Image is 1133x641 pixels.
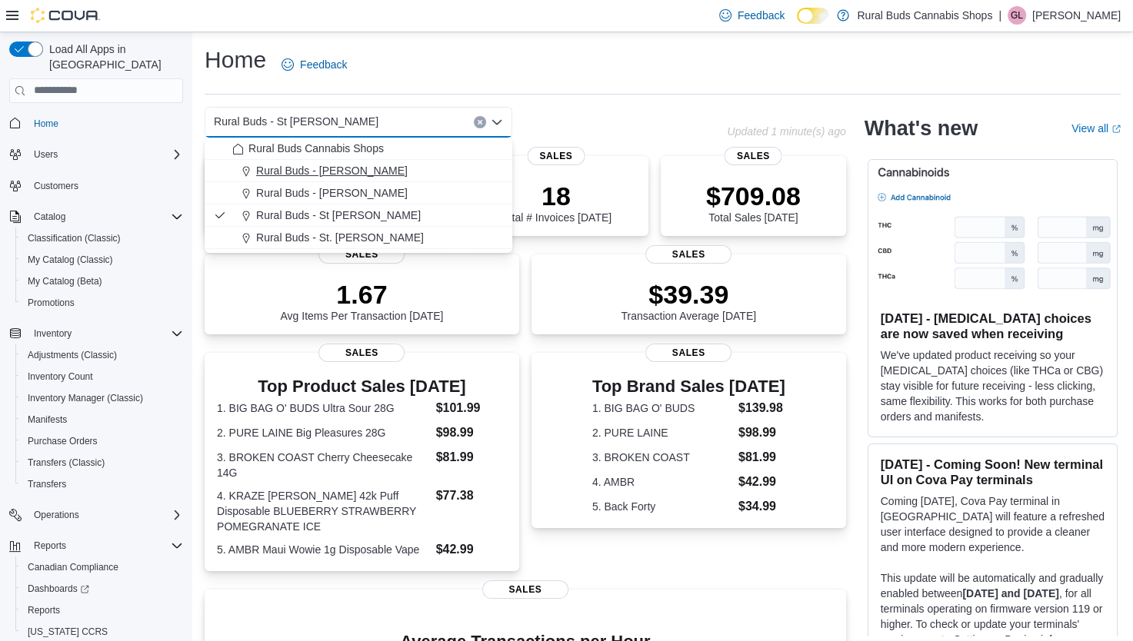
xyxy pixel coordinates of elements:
[28,604,60,616] span: Reports
[738,8,785,23] span: Feedback
[22,294,183,312] span: Promotions
[474,116,486,128] button: Clear input
[998,6,1001,25] p: |
[280,279,443,310] p: 1.67
[738,497,785,516] dd: $34.99
[28,176,183,195] span: Customers
[592,425,732,440] dt: 2. PURE LAINE
[31,8,100,23] img: Cova
[621,279,756,310] p: $39.39
[15,228,189,249] button: Classification (Classic)
[28,506,183,524] span: Operations
[592,499,732,514] dt: 5. Back Forty
[205,227,512,249] button: Rural Buds - St. [PERSON_NAME]
[501,181,611,224] div: Total # Invoices [DATE]
[34,540,66,552] span: Reports
[280,279,443,322] div: Avg Items Per Transaction [DATE]
[34,211,65,223] span: Catalog
[1011,6,1023,25] span: GL
[28,145,64,164] button: Users
[22,410,73,429] a: Manifests
[3,504,189,526] button: Operations
[706,181,801,211] p: $709.08
[28,232,121,244] span: Classification (Classic)
[217,488,430,534] dt: 4. KRAZE [PERSON_NAME] 42k Puff Disposable BLUEBERRY STRAWBERRY POMEGRANATE ICE
[28,561,118,573] span: Canadian Compliance
[3,535,189,556] button: Reports
[22,453,183,472] span: Transfers (Classic)
[22,272,183,291] span: My Catalog (Beta)
[205,160,512,182] button: Rural Buds - [PERSON_NAME]
[15,366,189,387] button: Inventory Count
[256,163,408,178] span: Rural Buds - [PERSON_NAME]
[865,116,978,141] h2: What's new
[205,182,512,204] button: Rural Buds - [PERSON_NAME]
[217,400,430,416] dt: 1. BIG BAG O' BUDS Ultra Sour 28G
[15,578,189,599] a: Dashboards
[727,125,845,138] p: Updated 1 minute(s) ago
[217,450,430,480] dt: 3. BROKEN COAST Cherry Cheesecake 14G
[22,623,183,641] span: Washington CCRS
[15,249,189,271] button: My Catalog (Classic)
[28,254,113,266] span: My Catalog (Classic)
[205,138,512,249] div: Choose from the following options
[3,174,189,197] button: Customers
[43,42,183,72] span: Load All Apps in [GEOGRAPHIC_DATA]
[214,112,378,131] span: Rural Buds - St [PERSON_NAME]
[22,367,99,386] a: Inventory Count
[28,392,143,404] span: Inventory Manager (Classic)
[592,474,732,490] dt: 4. AMBR
[205,204,512,227] button: Rural Buds - St [PERSON_NAME]
[22,346,183,364] span: Adjustments (Classic)
[22,410,183,429] span: Manifests
[28,324,183,343] span: Inventory
[738,423,785,442] dd: $98.99
[3,144,189,165] button: Users
[28,457,105,469] span: Transfers (Classic)
[881,457,1105,487] h3: [DATE] - Coming Soon! New terminal UI on Cova Pay terminals
[248,141,384,156] span: Rural Buds Cannabis Shops
[22,251,119,269] a: My Catalog (Classic)
[15,599,189,621] button: Reports
[962,587,1058,599] strong: [DATE] and [DATE]
[28,478,66,490] span: Transfers
[22,558,125,576] a: Canadian Compliance
[318,245,405,264] span: Sales
[22,601,183,619] span: Reports
[22,229,127,247] a: Classification (Classic)
[3,112,189,135] button: Home
[28,177,85,195] a: Customers
[436,540,507,559] dd: $42.99
[592,450,732,465] dt: 3. BROKEN COAST
[28,536,72,555] button: Reports
[491,116,503,128] button: Close list of options
[15,387,189,409] button: Inventory Manager (Classic)
[28,506,85,524] button: Operations
[3,206,189,228] button: Catalog
[256,185,408,201] span: Rural Buds - [PERSON_NAME]
[436,487,507,505] dd: $77.38
[22,389,183,407] span: Inventory Manager (Classic)
[22,389,149,407] a: Inventory Manager (Classic)
[28,114,183,133] span: Home
[3,323,189,344] button: Inventory
[28,370,93,383] span: Inventory Count
[34,509,79,521] span: Operations
[34,180,78,192] span: Customers
[28,145,183,164] span: Users
[725,147,782,165] span: Sales
[15,409,189,430] button: Manifests
[34,327,72,340] span: Inventory
[436,423,507,442] dd: $98.99
[34,148,58,161] span: Users
[1111,125,1121,134] svg: External link
[592,377,785,396] h3: Top Brand Sales [DATE]
[28,297,75,309] span: Promotions
[22,346,123,364] a: Adjustments (Classic)
[22,453,111,472] a: Transfers (Classic)
[527,147,585,165] span: Sales
[28,115,65,133] a: Home
[22,294,81,312] a: Promotions
[881,493,1105,555] p: Coming [DATE], Cova Pay terminal in [GEOGRAPHIC_DATA] will feature a refreshed user interface des...
[28,413,67,426] span: Manifests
